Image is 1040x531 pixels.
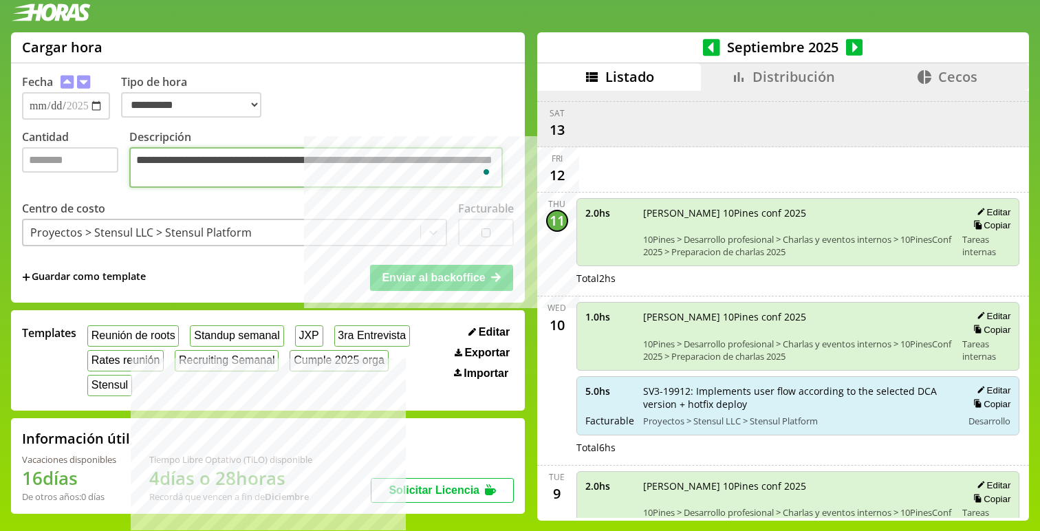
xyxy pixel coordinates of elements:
span: Distribución [752,67,835,86]
span: 2.0 hs [585,479,633,492]
span: Tareas internas [962,233,1010,258]
span: 10Pines > Desarrollo profesional > Charlas y eventos internos > 10PinesConf 2025 > Preparacion de... [643,506,953,531]
button: Standup semanal [190,325,283,347]
span: Listado [605,67,654,86]
button: Editar [973,479,1010,491]
textarea: To enrich screen reader interactions, please activate Accessibility in Grammarly extension settings [129,147,503,188]
select: Tipo de hora [121,92,261,118]
button: Editar [464,325,514,339]
span: [PERSON_NAME] 10Pines conf 2025 [643,310,953,323]
div: 13 [546,119,568,141]
span: Editar [479,326,510,338]
span: Cecos [938,67,977,86]
div: Tiempo Libre Optativo (TiLO) disponible [149,453,312,466]
h1: Cargar hora [22,38,102,56]
div: Fri [552,153,563,164]
div: De otros años: 0 días [22,490,116,503]
button: JXP [295,325,323,347]
div: Total 6 hs [576,441,1020,454]
button: Copiar [969,493,1010,505]
div: 10 [546,314,568,336]
button: Rates reunión [87,350,164,371]
button: 3ra Entrevista [334,325,410,347]
button: Editar [973,310,1010,322]
button: Exportar [451,346,514,360]
h1: 16 días [22,466,116,490]
button: Solicitar Licencia [371,478,514,503]
span: Desarrollo [968,415,1010,427]
span: 1.0 hs [585,310,633,323]
span: + [22,270,30,285]
button: Cumple 2025 orga [290,350,388,371]
span: Templates [22,325,76,340]
label: Tipo de hora [121,74,272,120]
span: Exportar [464,347,510,359]
span: 10Pines > Desarrollo profesional > Charlas y eventos internos > 10PinesConf 2025 > Preparacion de... [643,233,953,258]
span: Importar [464,367,508,380]
button: Reunión de roots [87,325,179,347]
button: Copiar [969,324,1010,336]
div: Recordá que vencen a fin de [149,490,312,503]
button: Copiar [969,398,1010,410]
h2: Información útil [22,429,130,448]
input: Cantidad [22,147,118,173]
span: Tareas internas [962,506,1010,531]
div: Thu [548,198,565,210]
button: Enviar al backoffice [370,265,513,291]
button: Stensul [87,375,132,396]
button: Editar [973,206,1010,218]
span: 2.0 hs [585,206,633,219]
button: Editar [973,384,1010,396]
label: Cantidad [22,129,129,191]
div: 12 [546,164,568,186]
div: Proyectos > Stensul LLC > Stensul Platform [30,225,252,240]
div: 11 [546,210,568,232]
div: Sat [550,107,565,119]
span: +Guardar como template [22,270,146,285]
div: Tue [549,471,565,483]
span: [PERSON_NAME] 10Pines conf 2025 [643,479,953,492]
label: Descripción [129,129,514,191]
span: 10Pines > Desarrollo profesional > Charlas y eventos internos > 10PinesConf 2025 > Preparacion de... [643,338,953,362]
div: 9 [546,483,568,505]
label: Fecha [22,74,53,89]
span: SV3-19912: Implements user flow according to the selected DCA version + hotfix deploy [643,384,953,411]
label: Facturable [458,201,514,216]
span: Enviar al backoffice [382,272,485,283]
span: Tareas internas [962,338,1010,362]
div: Vacaciones disponibles [22,453,116,466]
b: Diciembre [265,490,309,503]
span: [PERSON_NAME] 10Pines conf 2025 [643,206,953,219]
div: Wed [548,302,566,314]
button: Copiar [969,219,1010,231]
button: Recruiting Semanal [175,350,279,371]
div: Total 2 hs [576,272,1020,285]
span: 5.0 hs [585,384,633,398]
span: Septiembre 2025 [720,38,846,56]
span: Solicitar Licencia [389,484,479,496]
h1: 4 días o 28 horas [149,466,312,490]
img: logotipo [11,3,91,21]
span: Facturable [585,414,633,427]
span: Proyectos > Stensul LLC > Stensul Platform [643,415,953,427]
div: scrollable content [537,91,1029,519]
label: Centro de costo [22,201,105,216]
